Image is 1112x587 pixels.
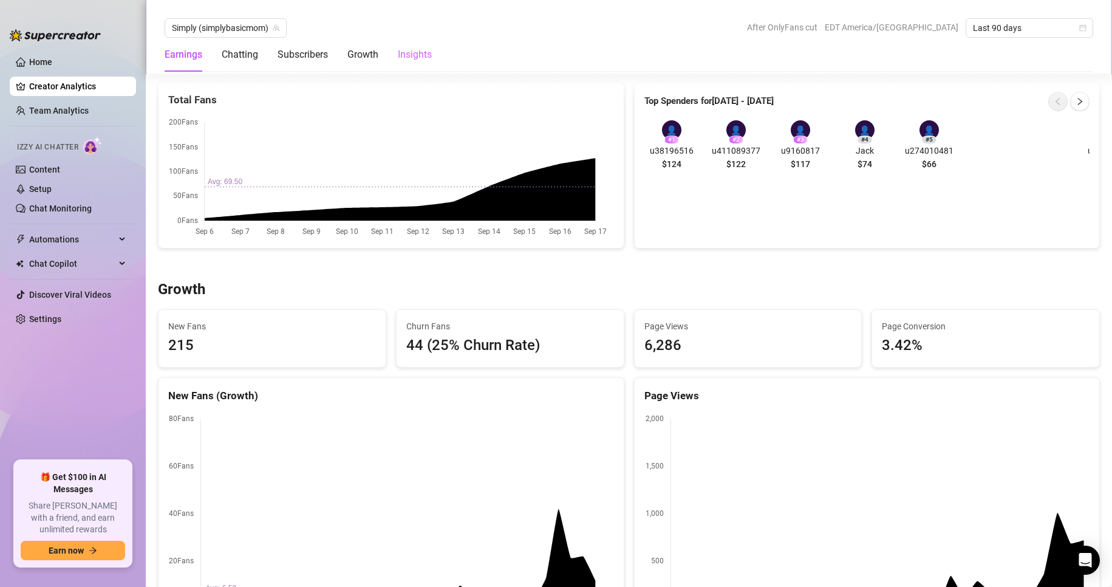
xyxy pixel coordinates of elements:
div: # 3 [793,136,808,144]
span: arrow-right [89,546,97,555]
span: New Fans [168,320,376,333]
div: Subscribers [278,47,328,62]
div: 3.42% [882,334,923,357]
div: 👤 [791,120,810,140]
span: team [273,24,280,32]
a: Creator Analytics [29,77,126,96]
div: New Fans (Growth) [168,388,614,404]
div: Growth [347,47,378,62]
div: Earnings [165,47,202,62]
span: Share [PERSON_NAME] with a friend, and earn unlimited rewards [21,500,125,536]
article: Top Spenders for [DATE] - [DATE] [644,94,774,109]
span: $122 [726,157,746,171]
span: u274010481 [902,144,957,157]
a: Settings [29,314,61,324]
div: Open Intercom Messenger [1071,546,1100,575]
button: Earn nowarrow-right [21,541,125,560]
a: Content [29,165,60,174]
div: Insights [398,47,432,62]
span: Izzy AI Chatter [17,142,78,153]
span: Page Views [644,320,852,333]
span: thunderbolt [16,235,26,244]
div: Page Views [644,388,1090,404]
span: $117 [791,157,810,171]
div: # 2 [729,136,743,144]
div: # 4 [858,136,872,144]
div: # 5 [922,136,936,144]
span: Jack [837,144,892,157]
div: 44 (25% Churn Rate) [406,334,614,357]
img: logo-BBDzfeDw.svg [10,29,101,41]
div: Chatting [222,47,258,62]
span: Churn Fans [406,320,614,333]
div: 215 [168,334,194,357]
span: Page Conversion [882,320,1090,333]
a: Home [29,57,52,67]
span: u38196516 [644,144,699,157]
span: Automations [29,230,115,249]
div: 👤 [919,120,939,140]
div: 6,286 [644,334,681,357]
a: Setup [29,184,52,194]
span: $124 [662,157,681,171]
img: Chat Copilot [16,259,24,268]
a: Discover Viral Videos [29,290,111,300]
span: right [1076,97,1084,106]
div: 👤 [726,120,746,140]
span: $74 [858,157,872,171]
a: Team Analytics [29,106,89,115]
span: calendar [1079,24,1086,32]
span: $66 [922,157,936,171]
span: Last 90 days [973,19,1086,37]
span: After OnlyFans cut [747,18,817,36]
span: Earn now [49,546,84,555]
img: AI Chatter [83,137,102,154]
span: u411089377 [709,144,763,157]
span: 🎁 Get $100 in AI Messages [21,472,125,495]
div: # 1 [664,136,679,144]
span: Simply (simplybasicmom) [172,19,279,37]
span: u9160817 [773,144,828,157]
h3: Growth [158,280,205,300]
div: 👤 [855,120,875,140]
span: EDT America/[GEOGRAPHIC_DATA] [825,18,958,36]
span: Chat Copilot [29,254,115,273]
a: Chat Monitoring [29,204,92,213]
div: 👤 [662,120,681,140]
div: Total Fans [168,92,614,108]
